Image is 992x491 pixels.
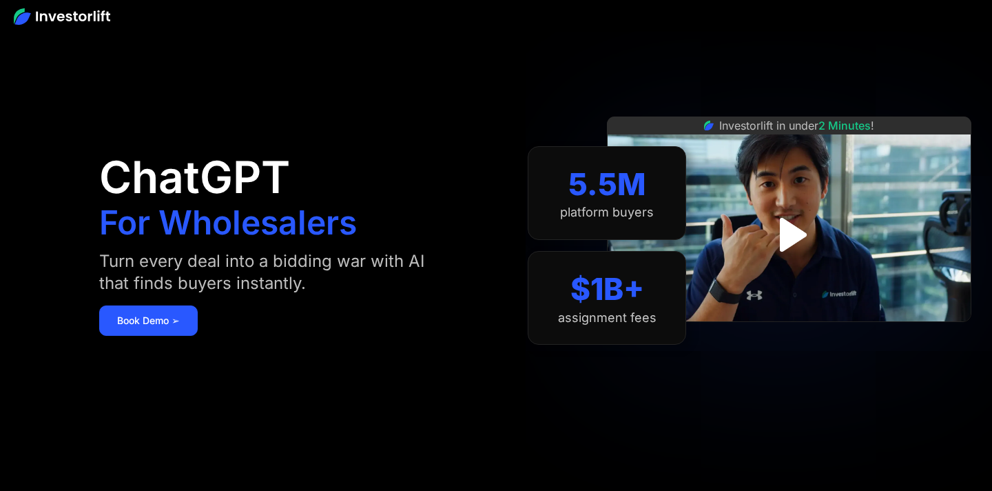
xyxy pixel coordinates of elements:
[686,329,893,345] iframe: Customer reviews powered by Trustpilot
[99,206,357,239] h1: For Wholesalers
[99,305,198,336] a: Book Demo ➢
[570,271,644,308] div: $1B+
[758,204,820,265] a: open lightbox
[99,155,290,199] h1: ChatGPT
[560,205,654,220] div: platform buyers
[719,117,874,134] div: Investorlift in under !
[818,119,871,132] span: 2 Minutes
[99,250,452,294] div: Turn every deal into a bidding war with AI that finds buyers instantly.
[558,310,657,325] div: assignment fees
[568,166,646,203] div: 5.5M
